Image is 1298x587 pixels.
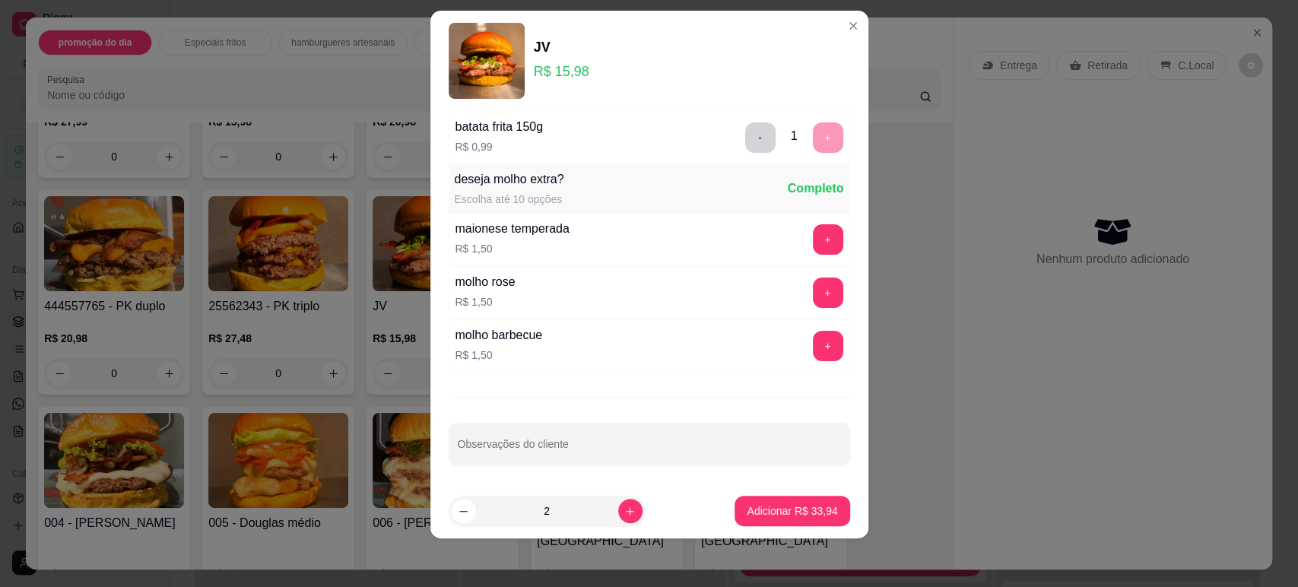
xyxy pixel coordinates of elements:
[455,294,516,309] p: R$ 1,50
[745,122,776,153] button: delete
[455,220,570,238] div: maionese temperada
[841,14,865,38] button: Close
[452,499,476,523] button: decrease-product-quantity
[534,36,589,58] div: JV
[618,499,643,523] button: increase-product-quantity
[458,443,841,458] input: Observações do cliente
[455,326,543,344] div: molho barbecue
[455,118,544,136] div: batata frita 150g
[449,23,525,99] img: product-image
[813,331,843,361] button: add
[813,224,843,255] button: add
[455,241,570,256] p: R$ 1,50
[455,170,564,189] div: deseja molho extra?
[735,496,849,526] button: Adicionar R$ 33,94
[747,503,837,519] p: Adicionar R$ 33,94
[791,127,798,145] div: 1
[455,273,516,291] div: molho rose
[813,278,843,308] button: add
[534,61,589,82] p: R$ 15,98
[455,347,543,363] p: R$ 1,50
[455,139,544,154] p: R$ 0,99
[788,179,844,198] div: Completo
[455,192,564,207] div: Escolha até 10 opções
